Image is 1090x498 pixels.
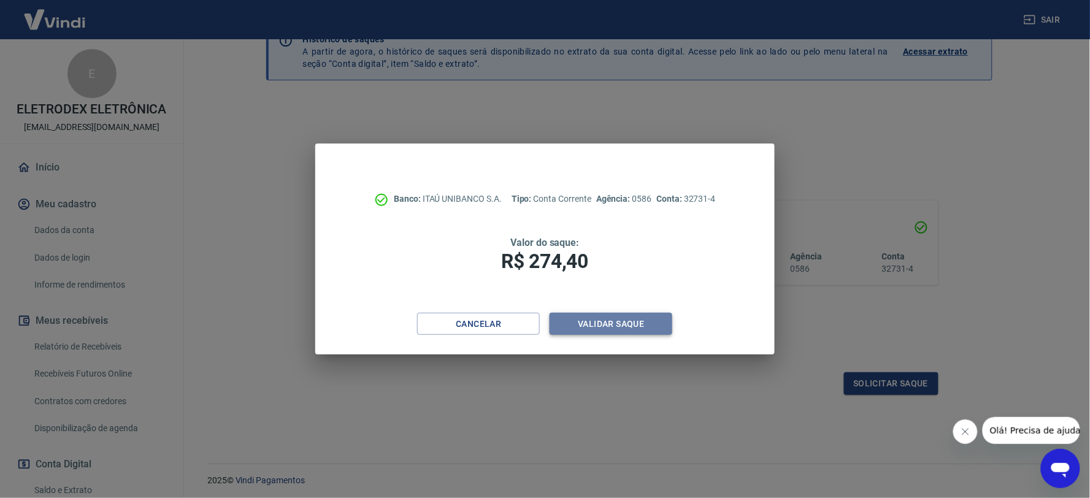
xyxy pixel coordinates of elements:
p: 0586 [596,193,651,205]
iframe: Fechar mensagem [953,419,978,444]
button: Validar saque [550,313,672,335]
p: ITAÚ UNIBANCO S.A. [394,193,502,205]
span: R$ 274,40 [502,250,589,273]
button: Cancelar [417,313,540,335]
span: Agência: [596,194,632,204]
p: 32731-4 [656,193,715,205]
span: Olá! Precisa de ajuda? [7,9,103,18]
span: Banco: [394,194,423,204]
p: Conta Corrente [512,193,591,205]
span: Conta: [656,194,684,204]
iframe: Mensagem da empresa [983,417,1080,444]
span: Tipo: [512,194,534,204]
iframe: Botão para abrir a janela de mensagens [1041,449,1080,488]
span: Valor do saque: [510,237,579,248]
